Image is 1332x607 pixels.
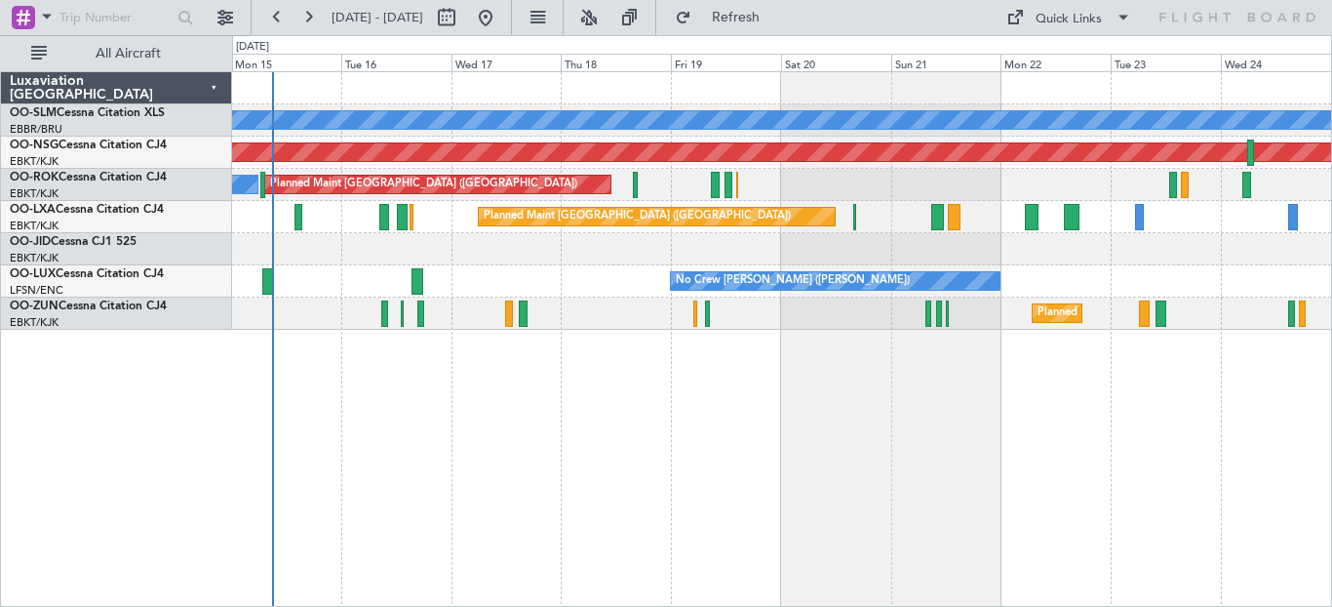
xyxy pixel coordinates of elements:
[1000,54,1111,71] div: Mon 22
[10,154,59,169] a: EBKT/KJK
[676,266,910,296] div: No Crew [PERSON_NAME] ([PERSON_NAME])
[10,186,59,201] a: EBKT/KJK
[10,268,56,280] span: OO-LUX
[997,2,1141,33] button: Quick Links
[451,54,562,71] div: Wed 17
[10,107,57,119] span: OO-SLM
[1111,54,1221,71] div: Tue 23
[270,170,577,199] div: Planned Maint [GEOGRAPHIC_DATA] ([GEOGRAPHIC_DATA])
[332,9,423,26] span: [DATE] - [DATE]
[341,54,451,71] div: Tue 16
[10,204,56,216] span: OO-LXA
[51,47,206,61] span: All Aircraft
[10,251,59,265] a: EBKT/KJK
[1221,54,1331,71] div: Wed 24
[10,283,63,298] a: LFSN/ENC
[10,107,165,119] a: OO-SLMCessna Citation XLS
[666,2,783,33] button: Refresh
[231,54,341,71] div: Mon 15
[10,122,62,137] a: EBBR/BRU
[484,202,791,231] div: Planned Maint [GEOGRAPHIC_DATA] ([GEOGRAPHIC_DATA])
[10,172,59,183] span: OO-ROK
[10,204,164,216] a: OO-LXACessna Citation CJ4
[10,140,59,151] span: OO-NSG
[561,54,671,71] div: Thu 18
[10,301,59,312] span: OO-ZUN
[10,219,59,233] a: EBKT/KJK
[781,54,891,71] div: Sat 20
[10,315,59,330] a: EBKT/KJK
[10,140,167,151] a: OO-NSGCessna Citation CJ4
[671,54,781,71] div: Fri 19
[10,236,51,248] span: OO-JID
[10,236,137,248] a: OO-JIDCessna CJ1 525
[236,39,269,56] div: [DATE]
[695,11,777,24] span: Refresh
[59,3,172,32] input: Trip Number
[1038,299,1265,328] div: Planned Maint Kortrijk-[GEOGRAPHIC_DATA]
[10,172,167,183] a: OO-ROKCessna Citation CJ4
[10,301,167,312] a: OO-ZUNCessna Citation CJ4
[21,38,212,69] button: All Aircraft
[10,268,164,280] a: OO-LUXCessna Citation CJ4
[891,54,1001,71] div: Sun 21
[1036,10,1102,29] div: Quick Links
